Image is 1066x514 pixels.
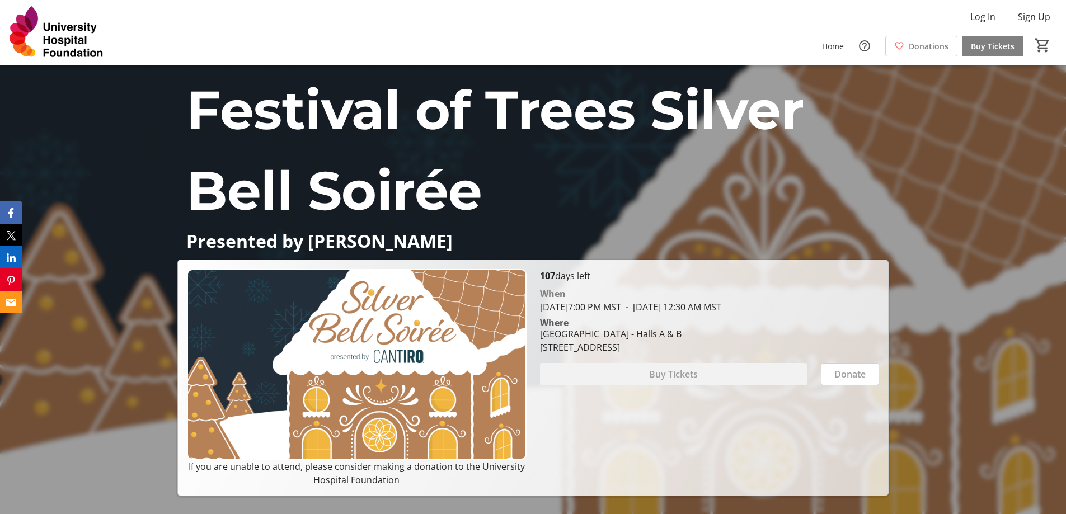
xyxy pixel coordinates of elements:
[540,327,682,341] div: [GEOGRAPHIC_DATA] - Halls A & B
[853,35,876,57] button: Help
[540,270,555,282] span: 107
[540,301,621,313] span: [DATE] 7:00 PM MST
[540,287,566,300] div: When
[186,77,804,223] span: Festival of Trees Silver Bell Soirée
[1009,8,1059,26] button: Sign Up
[1018,10,1050,23] span: Sign Up
[186,231,879,251] p: Presented by [PERSON_NAME]
[885,36,957,56] a: Donations
[540,318,569,327] div: Where
[1032,35,1053,55] button: Cart
[813,36,853,56] a: Home
[909,40,948,52] span: Donations
[970,10,995,23] span: Log In
[540,341,682,354] div: [STREET_ADDRESS]
[962,36,1023,56] a: Buy Tickets
[822,40,844,52] span: Home
[7,4,106,60] img: University Hospital Foundation's Logo
[187,269,526,460] img: Campaign CTA Media Photo
[621,301,721,313] span: [DATE] 12:30 AM MST
[187,460,526,487] p: If you are unable to attend, please consider making a donation to the University Hospital Foundation
[971,40,1015,52] span: Buy Tickets
[621,301,633,313] span: -
[540,269,879,282] p: days left
[961,8,1004,26] button: Log In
